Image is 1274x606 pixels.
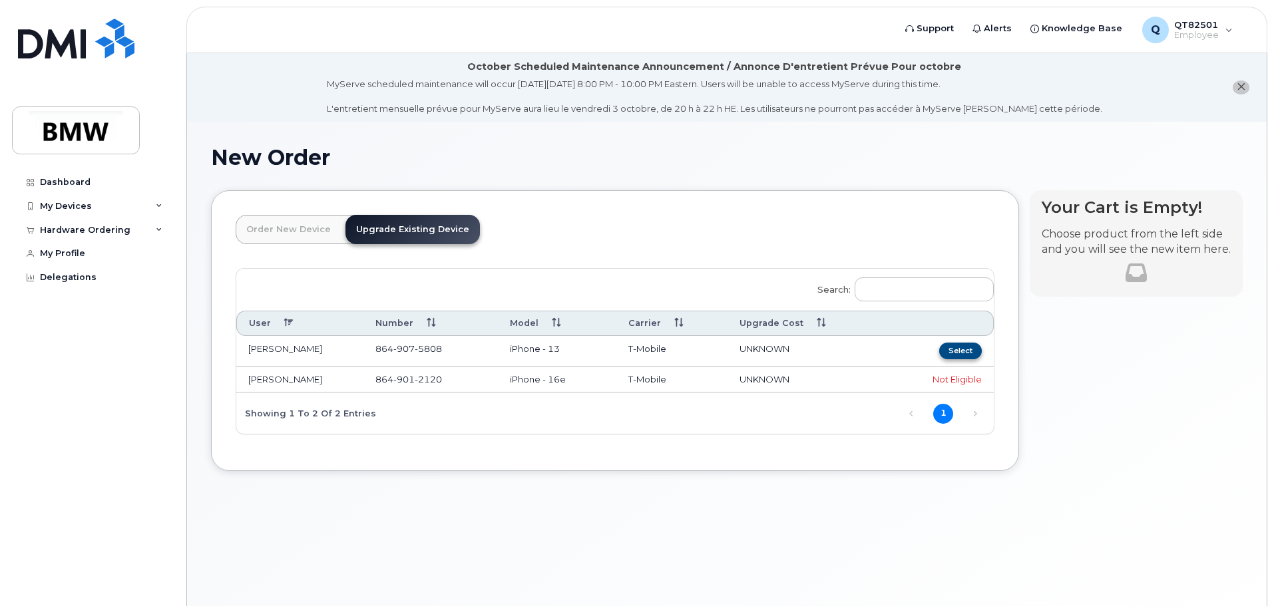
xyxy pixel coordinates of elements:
[740,343,789,354] span: UNKNOWN
[809,269,994,306] label: Search:
[393,343,415,354] span: 907
[236,215,341,244] a: Order New Device
[740,374,789,384] span: UNKNOWN
[933,404,953,424] a: 1
[1042,227,1231,257] p: Choose product from the left side and you will see the new item here.
[728,311,884,335] th: Upgrade Cost: activate to sort column ascending
[1216,548,1264,596] iframe: Messenger Launcher
[345,215,480,244] a: Upgrade Existing Device
[467,60,961,74] div: October Scheduled Maintenance Announcement / Annonce D'entretient Prévue Pour octobre
[363,311,498,335] th: Number: activate to sort column ascending
[965,404,985,424] a: Next
[498,367,616,393] td: iPhone - 16e
[375,374,442,384] span: 864
[901,404,921,424] a: Previous
[855,277,994,301] input: Search:
[616,311,728,335] th: Carrier: activate to sort column ascending
[896,373,982,386] div: Not Eligible
[327,78,1102,115] div: MyServe scheduled maintenance will occur [DATE][DATE] 8:00 PM - 10:00 PM Eastern. Users will be u...
[939,343,982,359] button: Select
[236,367,363,393] td: [PERSON_NAME]
[375,343,442,354] span: 864
[498,336,616,367] td: iPhone - 13
[236,336,363,367] td: [PERSON_NAME]
[498,311,616,335] th: Model: activate to sort column ascending
[236,311,363,335] th: User: activate to sort column descending
[616,367,728,393] td: T-Mobile
[1042,198,1231,216] h4: Your Cart is Empty!
[1233,80,1249,94] button: close notification
[415,374,442,384] span: 2120
[236,401,376,424] div: Showing 1 to 2 of 2 entries
[415,343,442,354] span: 5808
[393,374,415,384] span: 901
[616,336,728,367] td: T-Mobile
[211,146,1243,169] h1: New Order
